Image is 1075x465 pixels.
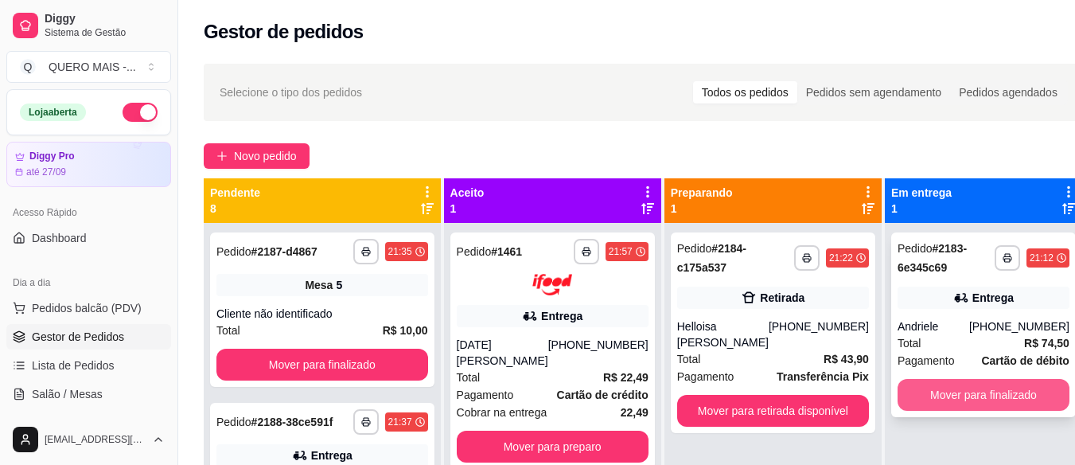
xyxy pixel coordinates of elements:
p: 8 [210,201,260,217]
p: 1 [450,201,485,217]
strong: Cartão de crédito [557,389,649,401]
div: Entrega [541,308,582,324]
div: Pedidos agendados [950,81,1066,104]
strong: Cartão de débito [981,354,1069,367]
a: Salão / Mesas [6,381,171,407]
strong: R$ 10,00 [383,324,428,337]
a: Diggy Proaté 27/09 [6,142,171,187]
span: Q [20,59,36,75]
span: Total [457,369,481,386]
div: [PHONE_NUMBER] [548,337,649,369]
div: Dia a dia [6,270,171,295]
span: Dashboard [32,230,87,246]
span: Total [216,322,240,339]
span: [EMAIL_ADDRESS][DOMAIN_NAME] [45,433,146,446]
button: Select a team [6,51,171,83]
p: 1 [671,201,733,217]
p: Aceito [450,185,485,201]
span: Cobrar na entrega [457,404,547,421]
div: 21:12 [1030,252,1054,264]
span: Gestor de Pedidos [32,329,124,345]
p: Em entrega [891,185,952,201]
h2: Gestor de pedidos [204,19,364,45]
div: Entrega [311,447,352,463]
button: Novo pedido [204,143,310,169]
button: Mover para retirada disponível [677,395,869,427]
div: QUERO MAIS - ... [49,59,136,75]
p: Preparando [671,185,733,201]
a: Diggy Botnovo [6,410,171,436]
span: Diggy [45,12,165,26]
div: 21:22 [829,252,853,264]
a: Lista de Pedidos [6,353,171,378]
div: 5 [336,277,342,293]
button: Mover para preparo [457,431,649,463]
div: Entrega [972,290,1014,306]
strong: 22,49 [621,406,649,419]
span: Sistema de Gestão [45,26,165,39]
span: Salão / Mesas [32,386,103,402]
span: Pedido [216,416,251,428]
div: Todos os pedidos [693,81,797,104]
a: Gestor de Pedidos [6,324,171,350]
strong: # 2188-38ce591f [251,416,333,428]
div: Loja aberta [20,104,86,121]
article: Diggy Pro [29,150,75,162]
article: até 27/09 [26,166,66,178]
div: Andriele [898,318,969,334]
strong: # 2184-c175a537 [677,242,746,274]
span: Pedido [457,245,492,258]
button: Pedidos balcão (PDV) [6,295,171,321]
strong: R$ 43,90 [824,353,869,365]
span: Pedido [216,245,251,258]
div: [DATE][PERSON_NAME] [457,337,548,369]
button: Mover para finalizado [898,379,1069,411]
span: Mesa [305,277,333,293]
button: Alterar Status [123,103,158,122]
span: Total [898,334,921,352]
strong: Transferência Pix [777,370,869,383]
div: Retirada [760,290,804,306]
span: Selecione o tipo dos pedidos [220,84,362,101]
button: Mover para finalizado [216,349,428,381]
div: Acesso Rápido [6,200,171,225]
div: [PHONE_NUMBER] [969,318,1069,334]
span: Pagamento [898,352,955,369]
strong: # 2187-d4867 [251,245,317,258]
a: Dashboard [6,225,171,251]
div: [PHONE_NUMBER] [769,318,869,350]
p: 1 [891,201,952,217]
div: 21:37 [388,416,412,428]
span: Total [677,350,701,368]
span: Pedidos balcão (PDV) [32,300,142,316]
button: [EMAIL_ADDRESS][DOMAIN_NAME] [6,420,171,459]
p: Pendente [210,185,260,201]
div: 21:35 [388,245,412,258]
strong: R$ 22,49 [603,371,649,384]
div: Cliente não identificado [216,306,428,322]
span: Pagamento [457,386,514,404]
div: Helloisa [PERSON_NAME] [677,318,769,350]
img: ifood [532,274,572,295]
span: Novo pedido [234,147,297,165]
strong: # 1461 [491,245,522,258]
span: Pagamento [677,368,734,385]
a: DiggySistema de Gestão [6,6,171,45]
div: Pedidos sem agendamento [797,81,950,104]
span: Pedido [677,242,712,255]
span: plus [216,150,228,162]
strong: R$ 74,50 [1024,337,1069,350]
span: Lista de Pedidos [32,358,115,373]
div: 21:57 [609,245,633,258]
strong: # 2183-6e345c69 [898,242,967,274]
span: Pedido [898,242,933,255]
